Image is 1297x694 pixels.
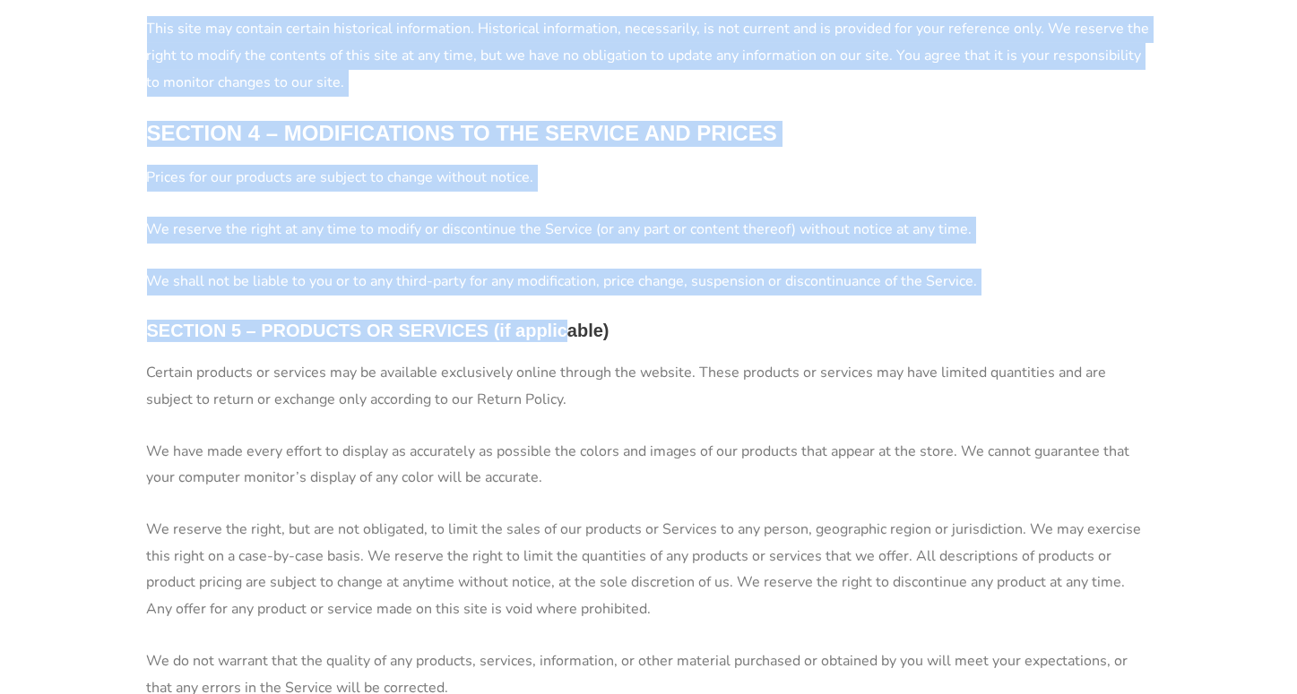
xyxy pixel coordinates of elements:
iframe: Chat Widget [1207,608,1297,694]
p: Prices for our products are subject to change without notice. [147,165,1151,192]
p: Certain products or services may be available exclusively online through the website. These produ... [147,360,1151,413]
strong: SECTION 5 – PRODUCTS OR SERVICES (if applicable) [147,321,610,340]
p: We reserve the right at any time to modify or discontinue the Service (or any part or content the... [147,217,1151,244]
p: We reserve the right, but are not obligated, to limit the sales of our products or Services to an... [147,517,1151,623]
p: We have made every effort to display as accurately as possible the colors and images of our produ... [147,439,1151,492]
p: We shall not be liable to you or to any third-party for any modification, price change, suspensio... [147,269,1151,296]
p: This site may contain certain historical information. Historical information, necessarily, is not... [147,16,1151,96]
strong: SECTION 4 – MODIFICATIONS TO THE SERVICE AND PRICES [147,121,777,145]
